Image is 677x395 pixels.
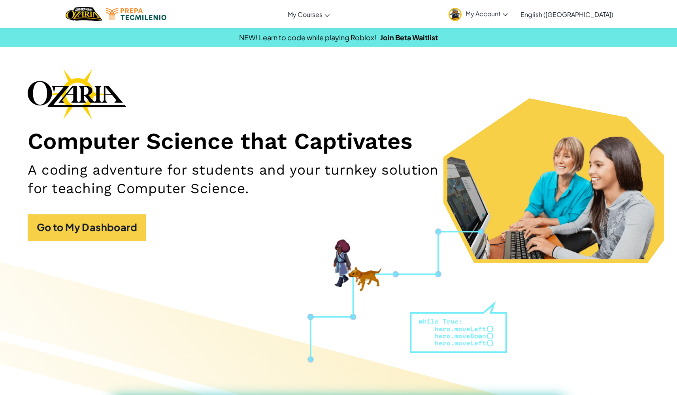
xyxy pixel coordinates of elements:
[28,127,649,155] h1: Computer Science that Captivates
[466,9,508,18] span: My Account
[520,10,613,19] span: English ([GEOGRAPHIC_DATA])
[380,33,438,42] a: Join Beta Waitlist
[66,6,102,22] img: Home
[517,4,617,25] a: English ([GEOGRAPHIC_DATA])
[445,2,512,26] a: My Account
[66,6,102,22] a: Ozaria by CodeCombat logo
[28,69,126,119] img: Ozaria branding logo
[449,8,462,21] img: avatar
[28,214,146,241] a: Go to My Dashboard
[239,33,376,42] span: NEW! Learn to code while playing Roblox!
[284,4,334,25] a: My Courses
[288,10,322,19] span: My Courses
[28,161,444,198] h2: A coding adventure for students and your turnkey solution for teaching Computer Science.
[106,8,166,20] img: Tecmilenio logo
